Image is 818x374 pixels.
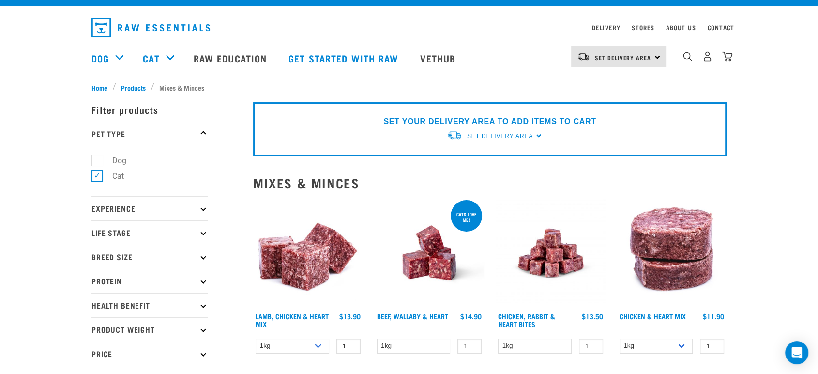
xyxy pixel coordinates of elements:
[707,26,734,29] a: Contact
[722,51,732,62] img: home-icon@2x.png
[457,339,482,354] input: 1
[91,97,208,122] p: Filter products
[253,198,363,308] img: 1124 Lamb Chicken Heart Mix 01
[410,39,468,78] a: Vethub
[451,207,482,227] div: Cats love me!
[785,341,808,364] div: Open Intercom Messenger
[498,314,555,326] a: Chicken, Rabbit & Heart Bites
[279,39,410,78] a: Get started with Raw
[617,198,727,308] img: Chicken and Heart Medallions
[620,314,686,318] a: Chicken & Heart Mix
[91,317,208,342] p: Product Weight
[91,220,208,245] p: Life Stage
[375,198,485,308] img: Raw Essentials 2024 July2572 Beef Wallaby Heart
[84,14,734,41] nav: dropdown navigation
[253,175,727,190] h2: Mixes & Minces
[91,18,210,37] img: Raw Essentials Logo
[467,133,533,140] span: Set Delivery Area
[91,122,208,146] p: Pet Type
[700,339,724,354] input: 1
[91,293,208,317] p: Health Benefit
[383,116,596,127] p: SET YOUR DELIVERY AREA TO ADD ITEMS TO CART
[91,82,727,93] nav: breadcrumbs
[116,82,151,93] a: Products
[184,39,279,78] a: Raw Education
[595,56,651,59] span: Set Delivery Area
[592,26,620,29] a: Delivery
[447,130,462,140] img: van-moving.png
[339,312,361,320] div: $13.90
[121,82,146,93] span: Products
[582,312,603,320] div: $13.50
[91,82,107,93] span: Home
[336,339,361,354] input: 1
[97,155,130,167] label: Dog
[683,52,692,61] img: home-icon-1@2x.png
[256,314,329,326] a: Lamb, Chicken & Heart Mix
[377,314,448,318] a: Beef, Wallaby & Heart
[97,170,128,182] label: Cat
[460,312,482,320] div: $14.90
[577,52,590,61] img: van-moving.png
[496,198,606,308] img: Chicken Rabbit Heart 1609
[91,51,109,65] a: Dog
[666,26,696,29] a: About Us
[91,196,208,220] p: Experience
[91,269,208,293] p: Protein
[143,51,159,65] a: Cat
[579,339,603,354] input: 1
[91,245,208,269] p: Breed Size
[632,26,654,29] a: Stores
[703,312,724,320] div: $11.90
[91,82,113,93] a: Home
[91,342,208,366] p: Price
[702,51,712,62] img: user.png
